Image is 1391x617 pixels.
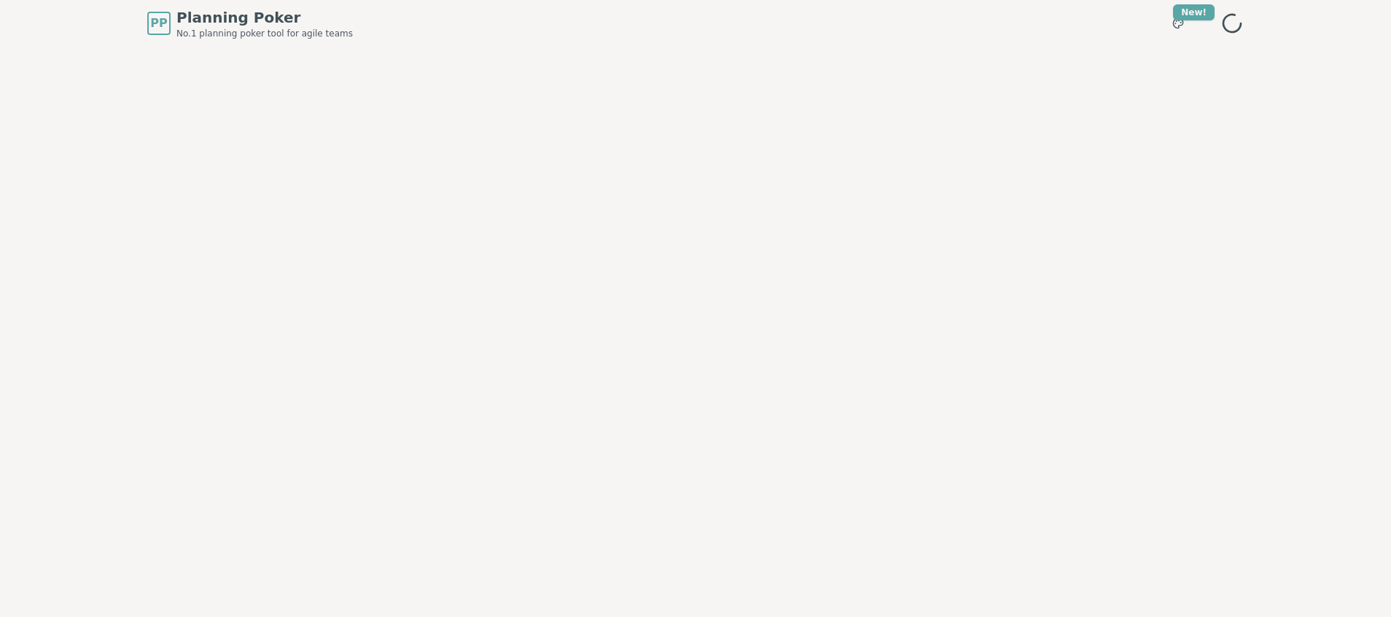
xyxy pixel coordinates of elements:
a: PPPlanning PokerNo.1 planning poker tool for agile teams [147,7,353,39]
button: New! [1165,10,1191,36]
span: PP [150,15,167,32]
div: New! [1173,4,1215,20]
span: Planning Poker [176,7,353,28]
span: No.1 planning poker tool for agile teams [176,28,353,39]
